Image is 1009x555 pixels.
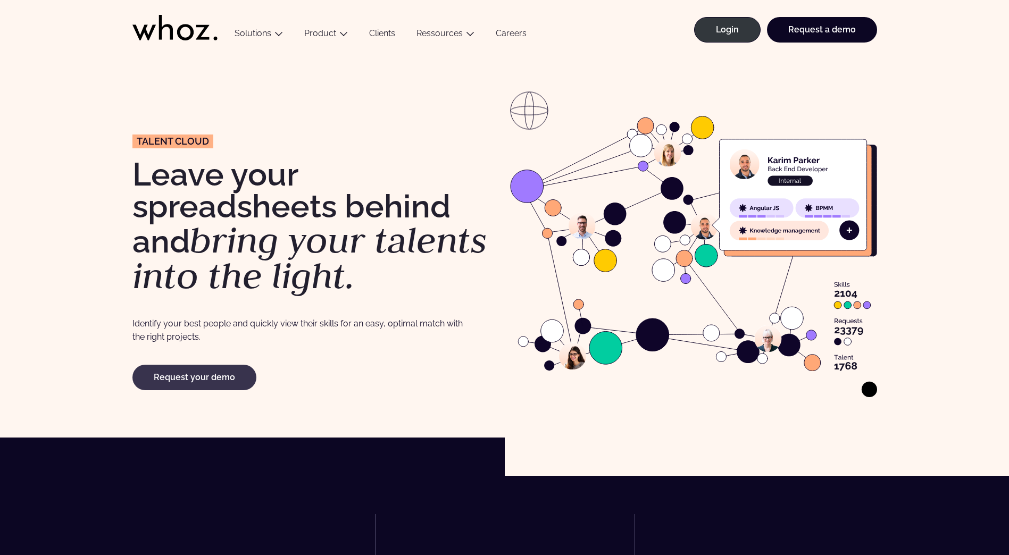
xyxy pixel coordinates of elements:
[224,28,294,43] button: Solutions
[416,28,463,38] a: Ressources
[939,485,994,540] iframe: Chatbot
[304,28,336,38] a: Product
[485,28,537,43] a: Careers
[132,158,499,294] h1: Leave your spreadsheets behind and
[406,28,485,43] button: Ressources
[694,17,761,43] a: Login
[137,137,209,146] span: Talent Cloud
[132,365,256,390] a: Request your demo
[132,216,487,299] em: bring your talents into the light.
[132,317,463,344] p: Identify your best people and quickly view their skills for an easy, optimal match with the right...
[358,28,406,43] a: Clients
[767,17,877,43] a: Request a demo
[294,28,358,43] button: Product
